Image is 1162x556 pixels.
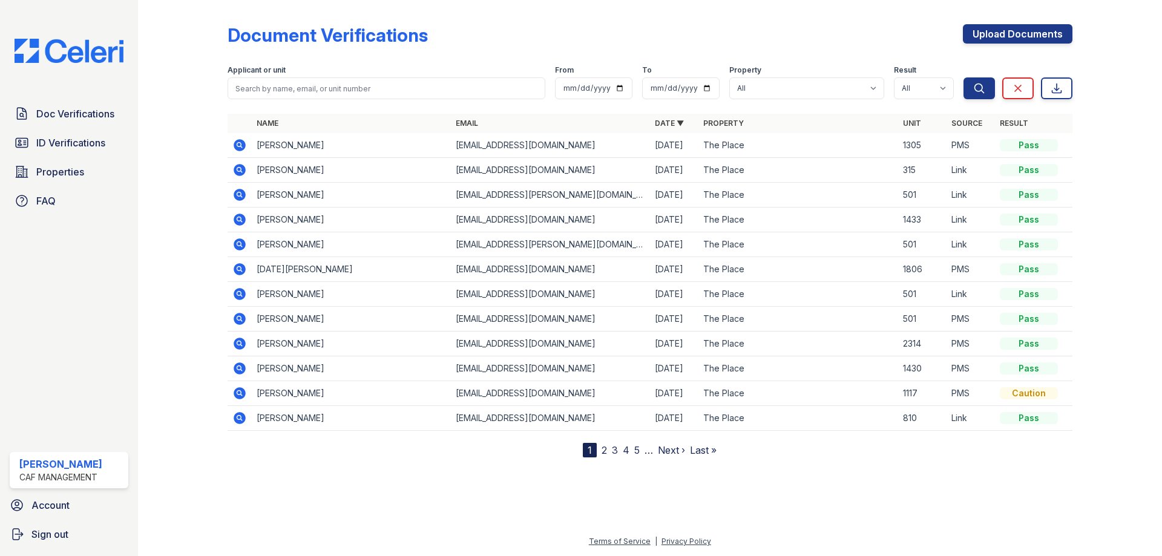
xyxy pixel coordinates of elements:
td: The Place [698,158,898,183]
a: FAQ [10,189,128,213]
td: Link [947,208,995,232]
label: To [642,65,652,75]
div: Pass [1000,362,1058,374]
td: The Place [698,282,898,307]
td: 501 [898,282,947,307]
td: 2314 [898,332,947,356]
td: [PERSON_NAME] [252,406,451,431]
a: Privacy Policy [661,537,711,546]
a: Result [1000,119,1028,128]
td: [DATE] [650,183,698,208]
a: 4 [623,444,629,456]
td: The Place [698,232,898,257]
td: [EMAIL_ADDRESS][DOMAIN_NAME] [451,307,650,332]
td: PMS [947,356,995,381]
td: [DATE] [650,307,698,332]
td: 1305 [898,133,947,158]
a: Terms of Service [589,537,651,546]
td: The Place [698,208,898,232]
a: 3 [612,444,618,456]
td: Link [947,282,995,307]
td: [DATE] [650,282,698,307]
td: PMS [947,381,995,406]
label: Applicant or unit [228,65,286,75]
a: Next › [658,444,685,456]
td: 1433 [898,208,947,232]
td: [PERSON_NAME] [252,307,451,332]
span: Sign out [31,527,68,541]
div: [PERSON_NAME] [19,457,102,471]
span: … [645,443,653,457]
td: [EMAIL_ADDRESS][PERSON_NAME][DOMAIN_NAME] [451,183,650,208]
td: The Place [698,257,898,282]
td: PMS [947,257,995,282]
td: [EMAIL_ADDRESS][DOMAIN_NAME] [451,356,650,381]
td: [PERSON_NAME] [252,133,451,158]
td: [DATE] [650,133,698,158]
a: Doc Verifications [10,102,128,126]
input: Search by name, email, or unit number [228,77,545,99]
td: [DATE] [650,232,698,257]
td: 501 [898,307,947,332]
a: Last » [690,444,717,456]
td: The Place [698,381,898,406]
td: [DATE] [650,356,698,381]
td: The Place [698,133,898,158]
td: Link [947,183,995,208]
td: PMS [947,133,995,158]
label: Result [894,65,916,75]
div: Caution [1000,387,1058,399]
a: Property [703,119,744,128]
a: Email [456,119,478,128]
a: 2 [602,444,607,456]
td: [DATE] [650,332,698,356]
td: [EMAIL_ADDRESS][DOMAIN_NAME] [451,381,650,406]
div: Pass [1000,238,1058,250]
td: 501 [898,232,947,257]
td: [PERSON_NAME] [252,208,451,232]
td: [EMAIL_ADDRESS][DOMAIN_NAME] [451,332,650,356]
td: Link [947,232,995,257]
td: PMS [947,307,995,332]
td: [EMAIL_ADDRESS][DOMAIN_NAME] [451,133,650,158]
a: Date ▼ [655,119,684,128]
span: Doc Verifications [36,106,114,121]
td: [DATE] [650,406,698,431]
td: [EMAIL_ADDRESS][DOMAIN_NAME] [451,158,650,183]
a: Properties [10,160,128,184]
span: Account [31,498,70,512]
td: [DATE] [650,158,698,183]
td: The Place [698,332,898,356]
td: The Place [698,183,898,208]
td: [EMAIL_ADDRESS][DOMAIN_NAME] [451,406,650,431]
td: The Place [698,307,898,332]
td: PMS [947,332,995,356]
td: [PERSON_NAME] [252,158,451,183]
td: 315 [898,158,947,183]
a: Source [951,119,982,128]
div: Pass [1000,313,1058,325]
label: From [555,65,574,75]
td: 501 [898,183,947,208]
a: Sign out [5,522,133,546]
div: | [655,537,657,546]
a: 5 [634,444,640,456]
td: The Place [698,356,898,381]
td: [PERSON_NAME] [252,232,451,257]
div: Pass [1000,338,1058,350]
td: [PERSON_NAME] [252,356,451,381]
img: CE_Logo_Blue-a8612792a0a2168367f1c8372b55b34899dd931a85d93a1a3d3e32e68fde9ad4.png [5,39,133,63]
td: [PERSON_NAME] [252,282,451,307]
td: [DATE] [650,257,698,282]
div: Pass [1000,288,1058,300]
td: Link [947,158,995,183]
span: ID Verifications [36,136,105,150]
div: Pass [1000,164,1058,176]
a: Unit [903,119,921,128]
td: 1430 [898,356,947,381]
td: [DATE] [650,208,698,232]
span: Properties [36,165,84,179]
td: [EMAIL_ADDRESS][DOMAIN_NAME] [451,282,650,307]
td: Link [947,406,995,431]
